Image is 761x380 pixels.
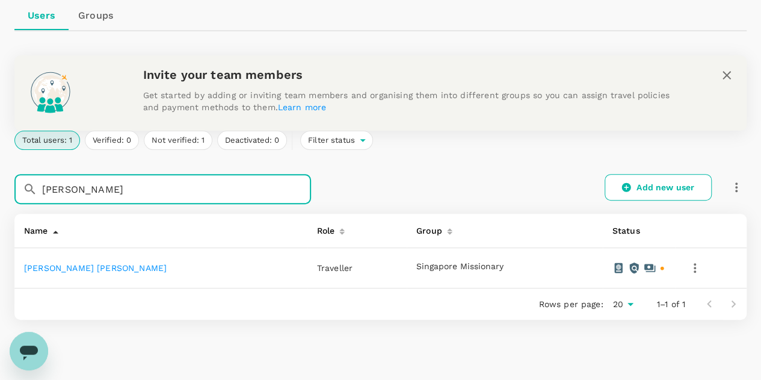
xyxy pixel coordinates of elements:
[603,214,675,248] th: Status
[14,1,69,30] a: Users
[301,135,360,146] span: Filter status
[300,131,373,150] div: Filter status
[14,131,80,150] button: Total users: 1
[10,332,48,370] iframe: Button to launch messaging window
[278,102,327,112] a: Learn more
[312,219,335,238] div: Role
[411,219,442,238] div: Group
[317,263,353,273] span: Traveller
[143,89,678,113] p: Get started by adding or inviting team members and organising them into different groups so you c...
[657,298,685,310] p: 1–1 of 1
[538,298,603,310] p: Rows per page:
[416,262,504,272] button: Singapore Missionary
[69,1,123,30] a: Groups
[217,131,287,150] button: Deactivated: 0
[716,65,737,86] button: close
[24,263,167,273] a: [PERSON_NAME] [PERSON_NAME]
[605,174,712,201] a: Add new user
[608,296,637,313] div: 20
[24,65,77,118] img: onboarding-banner
[19,219,48,238] div: Name
[143,65,678,84] h6: Invite your team members
[42,174,311,204] input: Search for a user
[85,131,139,150] button: Verified: 0
[144,131,212,150] button: Not verified: 1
